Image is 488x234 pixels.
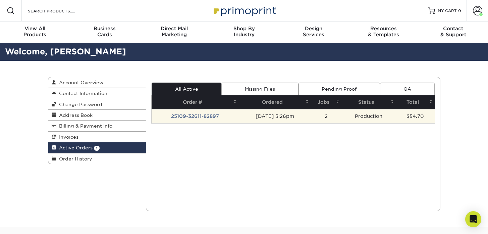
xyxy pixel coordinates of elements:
th: Ordered [239,95,311,109]
span: Account Overview [56,80,103,85]
td: 2 [311,109,341,123]
span: Address Book [56,112,93,118]
a: QA [380,83,434,95]
div: Open Intercom Messenger [465,211,481,227]
a: BusinessCards [70,21,140,43]
a: Direct MailMarketing [140,21,209,43]
span: Invoices [56,134,78,140]
div: Marketing [140,26,209,38]
th: Status [341,95,396,109]
a: Account Overview [48,77,146,88]
a: Contact Information [48,88,146,99]
td: $54.70 [396,109,435,123]
div: Cards [70,26,140,38]
img: Primoprint [211,3,278,18]
a: Active Orders 1 [48,142,146,153]
a: Address Book [48,110,146,121]
a: Change Password [48,99,146,110]
a: Shop ByIndustry [209,21,279,43]
a: Missing Files [221,83,298,95]
div: Services [279,26,348,38]
span: Contact Information [56,91,107,96]
th: Jobs [311,95,341,109]
td: 25109-32611-82897 [152,109,239,123]
th: Order # [152,95,239,109]
a: All Active [152,83,221,95]
span: Business [70,26,140,32]
div: & Templates [348,26,418,38]
span: Active Orders [56,145,93,150]
span: Design [279,26,348,32]
span: Contact [418,26,488,32]
td: Production [341,109,396,123]
span: Resources [348,26,418,32]
div: & Support [418,26,488,38]
a: Contact& Support [418,21,488,43]
span: 0 [458,8,461,13]
a: Billing & Payment Info [48,121,146,131]
span: 1 [94,146,100,151]
td: [DATE] 3:26pm [239,109,311,123]
th: Total [396,95,435,109]
span: Order History [56,156,92,161]
span: Direct Mail [140,26,209,32]
span: MY CART [438,8,457,14]
a: DesignServices [279,21,348,43]
span: Billing & Payment Info [56,123,112,129]
a: Pending Proof [299,83,380,95]
input: SEARCH PRODUCTS..... [27,7,93,15]
div: Industry [209,26,279,38]
a: Resources& Templates [348,21,418,43]
span: Shop By [209,26,279,32]
a: Order History [48,153,146,164]
span: Change Password [56,102,102,107]
a: Invoices [48,132,146,142]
